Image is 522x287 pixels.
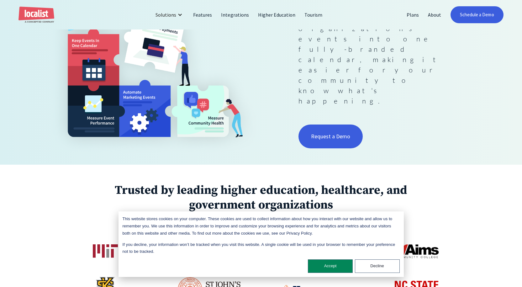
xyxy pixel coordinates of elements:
a: Higher Education [254,7,300,22]
button: Accept [308,259,353,273]
a: Tourism [300,7,327,22]
a: Features [189,7,217,22]
p: If you decline, your information won’t be tracked when you visit this website. A single cookie wi... [123,241,400,256]
a: Plans [402,7,424,22]
a: Integrations [217,7,253,22]
a: About [424,7,446,22]
img: Aims Community College logo [394,239,439,264]
strong: Trusted by leading higher education, healthcare, and government organizations [115,183,407,213]
button: Decline [355,259,400,273]
a: Request a Demo [298,125,363,148]
div: Solutions [156,11,176,19]
a: home [18,7,54,23]
p: This website stores cookies on your computer. These cookies are used to collect information about... [123,215,400,237]
div: Solutions [151,7,189,22]
div: Cookie banner [119,211,404,277]
a: Schedule a Demo [451,6,504,23]
img: Massachusetts Institute of Technology logo [93,244,118,258]
p: Localist centralizes your organization's events into one fully-branded calendar, making it easier... [298,3,448,106]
